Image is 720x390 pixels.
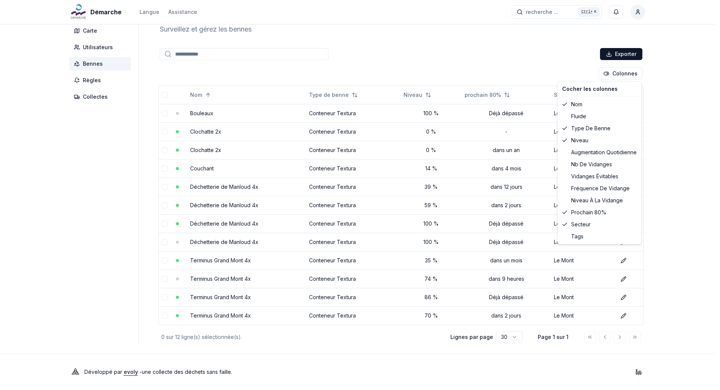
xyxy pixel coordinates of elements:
[559,110,640,122] div: Fluide
[559,182,640,194] div: fréquence de vidange
[559,230,640,242] div: Tags
[559,218,640,230] div: Secteur
[559,122,640,134] div: Type de benne
[559,158,640,170] div: Nb de vidanges
[559,98,640,110] div: Nom
[559,134,640,146] div: Niveau
[559,170,640,182] div: vidanges évitables
[557,81,642,244] div: Cocher les colonnes
[559,146,640,158] div: augmentation quotidienne
[559,206,640,218] div: prochain 80%
[559,83,640,95] div: Cocher les colonnes
[559,194,640,206] div: niveau à la vidange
